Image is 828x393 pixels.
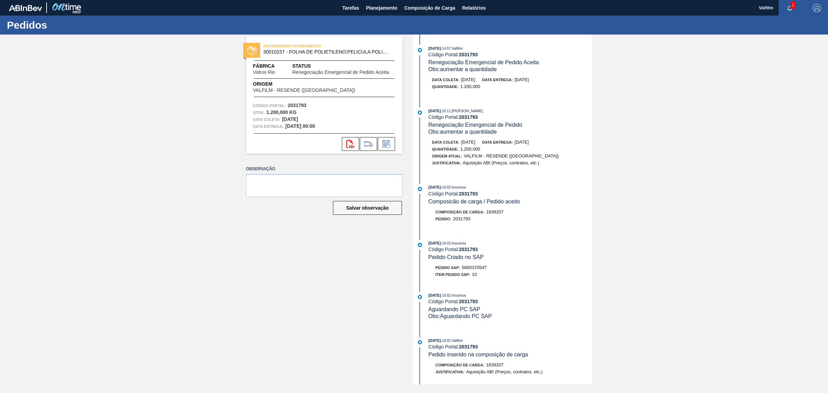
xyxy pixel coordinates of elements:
span: Quantidade : [432,85,459,89]
strong: 2031793 [459,191,478,196]
div: Informar alteração no pedido [378,137,395,151]
span: Aquisição ABI (Preços, contratos, etc.) [463,160,539,165]
span: 30010157 - FOLHA DE POLIETILENO;PELICULA POLIETILEN [263,49,388,55]
span: Pedido Criado no SAP [428,254,484,260]
span: Item pedido SAP: [435,272,470,277]
span: Composição de Carga : [435,210,484,214]
span: Origem [253,80,375,88]
strong: 1.200,000 KG [266,109,296,115]
span: 10 [472,272,477,277]
strong: [DATE] [282,116,298,122]
label: Observação [246,164,403,174]
div: Código Portal: [428,344,592,349]
span: - 14:57 [441,47,451,50]
span: AGUARDANDO FATURAMENTO [263,42,360,49]
strong: [DATE] 00:00 [285,123,315,129]
span: [DATE] [515,77,529,82]
span: Status [292,63,396,70]
span: Relatórios [462,4,486,12]
img: Logout [813,4,821,12]
span: 5800370547 [462,265,487,270]
span: - 16:02 [441,241,451,245]
strong: 2031793 [459,52,478,57]
span: Fábrica [253,63,292,70]
span: : Insumos [451,185,466,189]
strong: 2031793 [459,344,478,349]
button: Salvar observação [333,201,402,215]
span: [DATE] [515,140,529,145]
span: Pedido : [435,217,451,221]
span: 1.200,000 [460,84,480,89]
img: atual [418,48,422,52]
span: Renegociação Emergencial de Pedido [428,122,522,128]
button: Notificações [779,3,801,13]
span: Qtde : [253,109,265,116]
div: Código Portal: [428,191,592,196]
span: 1839207 [486,362,504,367]
span: Justificativa: [435,370,464,374]
span: - 16:02 [441,185,451,189]
img: atual [418,243,422,247]
span: - 16:02 [441,294,451,297]
span: [DATE] [461,77,475,82]
span: Obs: Aguardando PC SAP [428,313,492,319]
span: VALFILM - RESENDE ([GEOGRAPHIC_DATA]) [253,88,355,93]
span: Data coleta: [432,140,460,144]
span: Composição de Carga [404,4,455,12]
span: Data coleta: [432,78,460,82]
span: : [PERSON_NAME] [451,109,483,113]
span: : Insumos [451,293,466,297]
span: Data entrega: [482,78,513,82]
div: Ir para Composição de Carga [360,137,377,151]
span: Obs: aumentar a quantidade [428,66,497,72]
span: - 16:02 [441,339,451,343]
span: : Valfilm [451,338,463,343]
img: status [247,46,256,55]
span: [DATE] [428,109,441,113]
span: [DATE] [428,338,441,343]
span: Obs: aumentar a quantidade [428,129,497,135]
span: Origem Atual: [432,154,462,158]
span: 1.200,000 [460,146,480,152]
img: atual [418,111,422,115]
span: VALFILM - RESENDE ([GEOGRAPHIC_DATA]) [464,153,559,159]
span: Data entrega: [482,140,513,144]
span: : Valfilm [451,46,463,50]
div: Código Portal: [428,114,592,120]
span: [DATE] [428,185,441,189]
span: Data coleta: [253,116,280,123]
span: Aguardando PC SAP [428,306,480,312]
span: [DATE] [428,46,441,50]
img: atual [418,295,422,299]
strong: 2031793 [459,114,478,120]
span: 1839207 [486,209,504,214]
span: Planejamento [366,4,397,12]
img: atual [418,340,422,344]
h1: Pedidos [7,21,129,29]
span: Renegociação Emergencial de Pedido Aceita [428,59,539,65]
span: Vidros Rio [253,70,275,75]
span: [DATE] [428,241,441,245]
span: Tarefas [342,4,359,12]
img: atual [418,187,422,191]
strong: 2031793 [288,103,307,108]
span: Data entrega: [253,123,284,130]
span: Composicão de carga / Pedido aceito [428,199,520,204]
span: Quantidade : [432,147,459,151]
span: Pedido inserido na composição de carga [428,352,528,357]
span: [DATE] [461,140,475,145]
span: Composição de Carga : [435,363,484,367]
span: 2031793 [453,216,471,221]
span: Código Portal: [253,102,286,109]
span: 1 [790,1,796,9]
span: Pedido SAP: [435,266,460,270]
span: Justificativa: [432,161,461,165]
span: Renegociação Emergencial de Pedido Aceita [292,70,389,75]
img: TNhmsLtSVTkK8tSr43FrP2fwEKptu5GPRR3wAAAABJRU5ErkJggg== [9,5,42,11]
span: : Insumos [451,241,466,245]
span: [DATE] [428,293,441,297]
div: Abrir arquivo PDF [342,137,359,151]
span: Aquisição ABI (Preços, contratos, etc.) [466,369,543,374]
div: Código Portal: [428,299,592,304]
strong: 2031793 [459,299,478,304]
